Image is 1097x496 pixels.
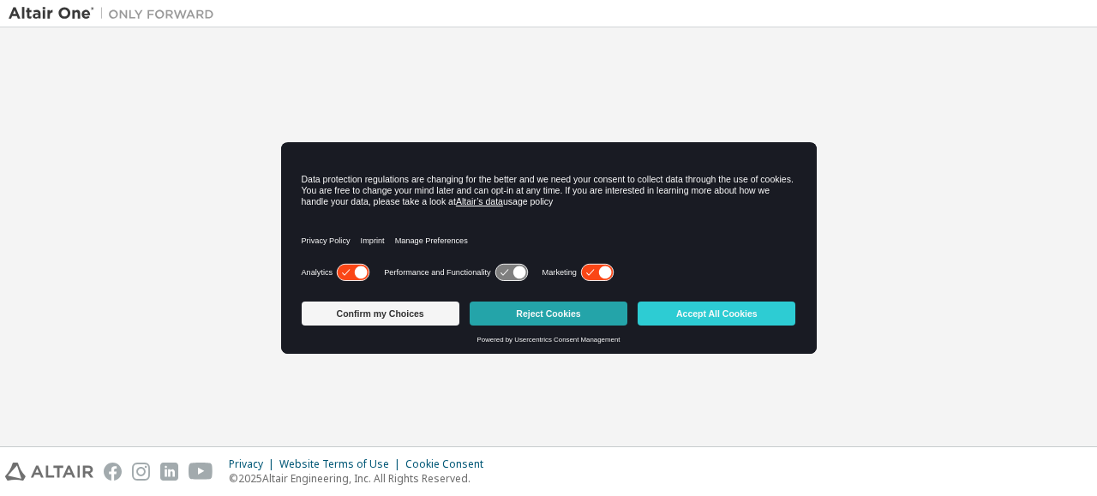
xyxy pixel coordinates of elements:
img: youtube.svg [189,463,213,481]
img: instagram.svg [132,463,150,481]
img: altair_logo.svg [5,463,93,481]
img: facebook.svg [104,463,122,481]
div: Privacy [229,457,279,471]
p: © 2025 Altair Engineering, Inc. All Rights Reserved. [229,471,494,486]
img: Altair One [9,5,223,22]
div: Website Terms of Use [279,457,405,471]
img: linkedin.svg [160,463,178,481]
div: Cookie Consent [405,457,494,471]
